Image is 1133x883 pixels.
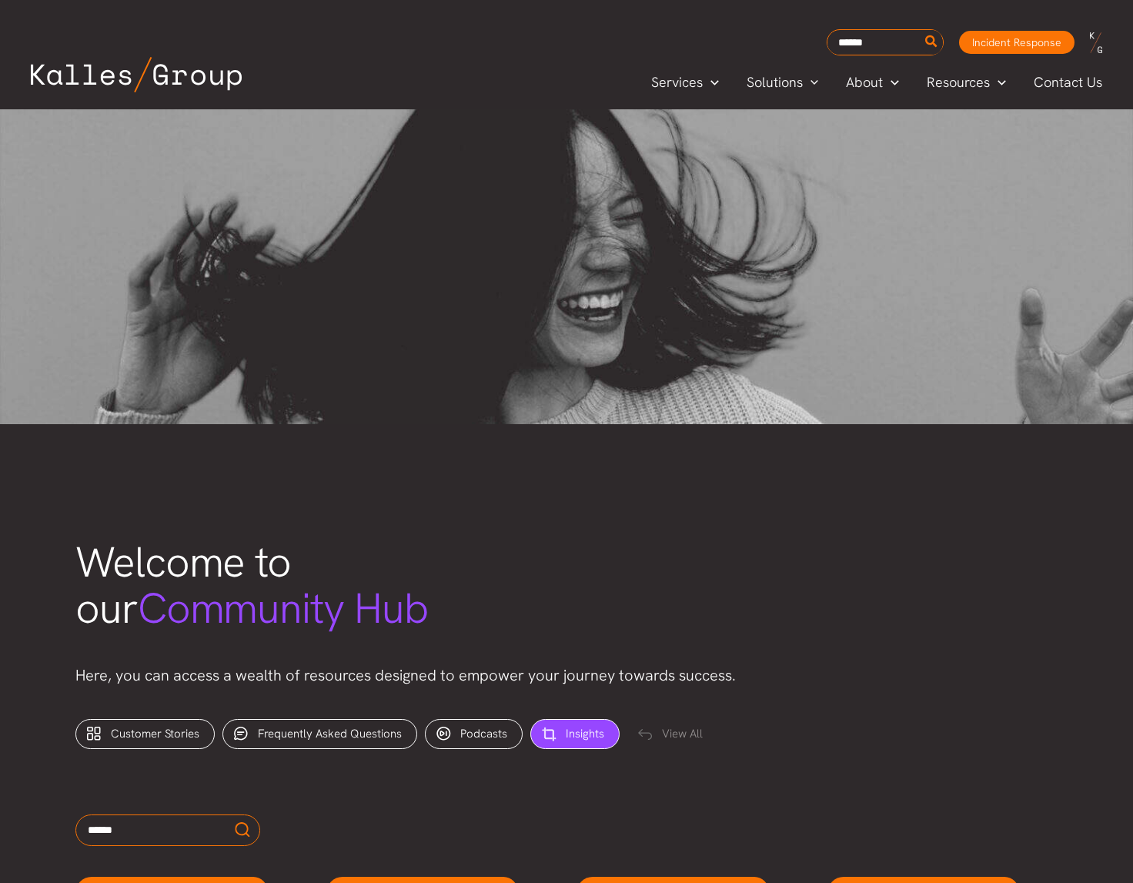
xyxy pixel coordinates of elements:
span: Menu Toggle [990,71,1006,94]
span: Podcasts [460,726,507,741]
span: Solutions [747,71,803,94]
a: AboutMenu Toggle [832,71,913,94]
span: Welcome to our [75,534,428,636]
button: Search [922,30,941,55]
span: Insights [566,726,604,741]
a: ResourcesMenu Toggle [913,71,1020,94]
span: Frequently Asked Questions [258,726,402,741]
span: Menu Toggle [883,71,899,94]
p: Here, you can access a wealth of resources designed to empower your journey towards success. [75,663,1058,688]
span: About [846,71,883,94]
span: Customer Stories [111,726,199,741]
span: Resources [927,71,990,94]
span: Contact Us [1034,71,1102,94]
a: Contact Us [1020,71,1118,94]
a: ServicesMenu Toggle [637,71,733,94]
nav: Primary Site Navigation [637,69,1118,95]
a: Incident Response [959,31,1075,54]
span: Services [651,71,703,94]
span: Menu Toggle [803,71,819,94]
div: View All [627,720,717,750]
a: SolutionsMenu Toggle [733,71,833,94]
img: Kalles Group [31,57,242,92]
span: Community Hub [138,580,429,636]
span: Menu Toggle [703,71,719,94]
